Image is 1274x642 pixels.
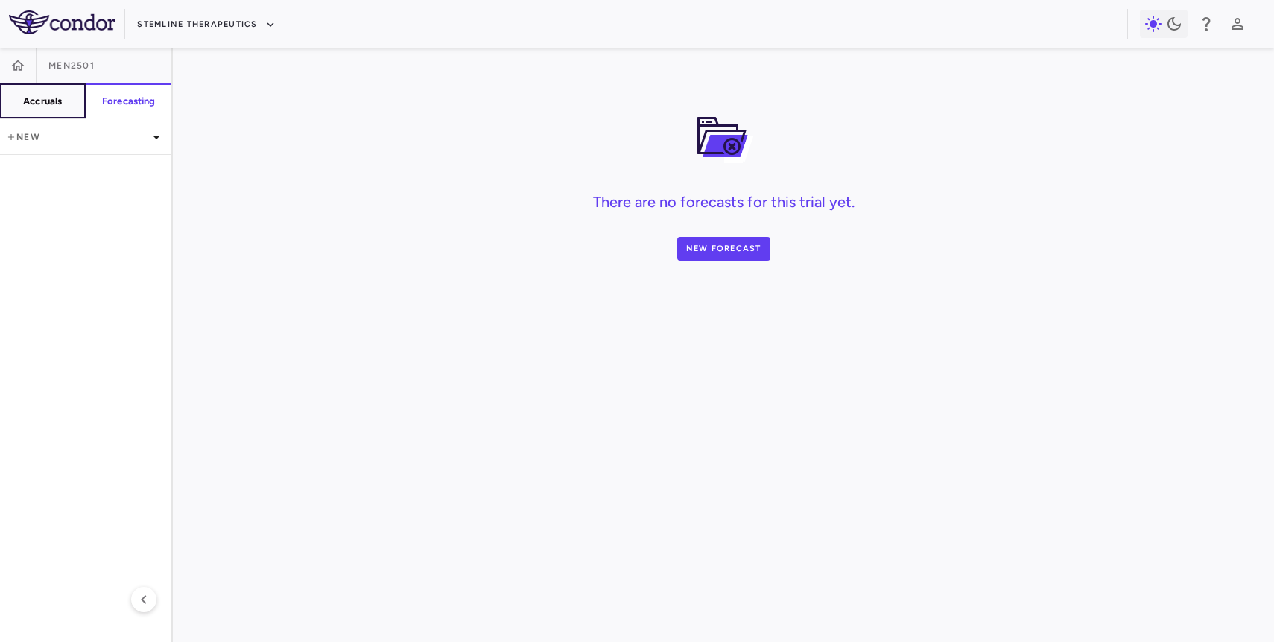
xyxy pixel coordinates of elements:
[9,10,115,34] img: logo-full-SnFGN8VE.png
[102,95,156,108] h6: Forecasting
[48,60,95,71] span: MEN2501
[6,130,148,144] p: New
[593,191,855,213] h4: There are no forecasts for this trial yet.
[677,237,770,261] button: New Forecast
[137,13,275,36] button: Stemline Therapeutics
[23,95,62,108] h6: Accruals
